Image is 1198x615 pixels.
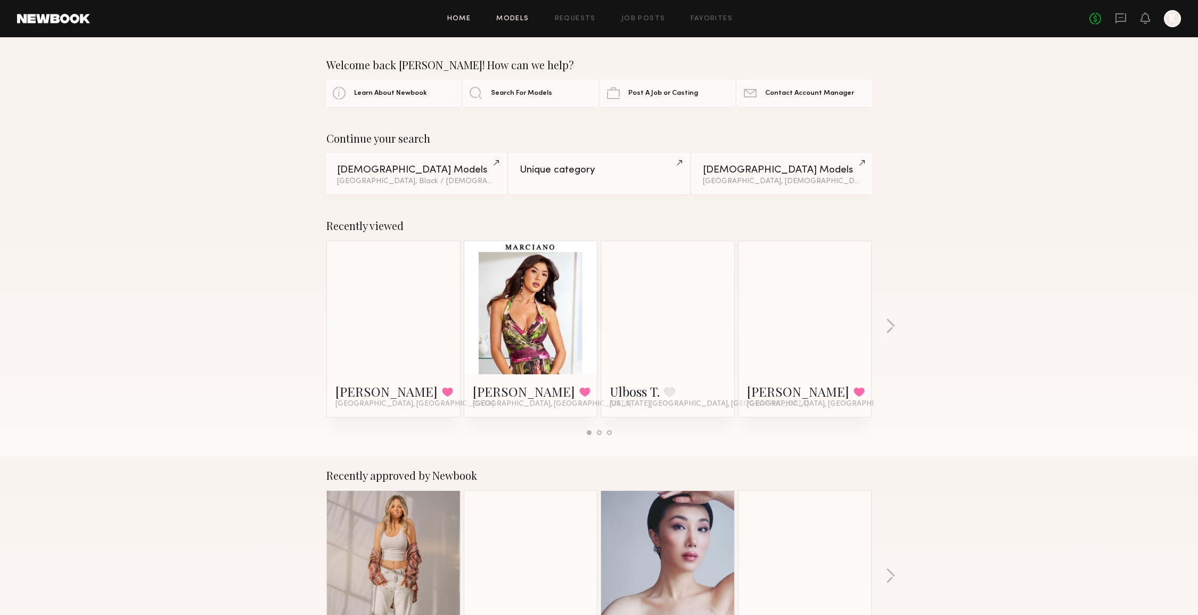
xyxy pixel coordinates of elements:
[326,132,872,145] div: Continue your search
[337,178,495,185] div: [GEOGRAPHIC_DATA], Black / [DEMOGRAPHIC_DATA]
[326,469,872,482] div: Recently approved by Newbook
[473,400,631,408] span: [GEOGRAPHIC_DATA], [GEOGRAPHIC_DATA]
[335,383,438,400] a: [PERSON_NAME]
[1164,10,1181,27] a: K
[621,15,666,22] a: Job Posts
[447,15,471,22] a: Home
[354,90,427,97] span: Learn About Newbook
[737,80,872,106] a: Contact Account Manager
[335,400,494,408] span: [GEOGRAPHIC_DATA], [GEOGRAPHIC_DATA]
[496,15,529,22] a: Models
[628,90,698,97] span: Post A Job or Casting
[610,383,660,400] a: Ulboss T.
[463,80,597,106] a: Search For Models
[337,165,495,175] div: [DEMOGRAPHIC_DATA] Models
[747,383,849,400] a: [PERSON_NAME]
[692,153,872,194] a: [DEMOGRAPHIC_DATA] Models[GEOGRAPHIC_DATA], [DEMOGRAPHIC_DATA] / [DEMOGRAPHIC_DATA]
[473,383,575,400] a: [PERSON_NAME]
[691,15,733,22] a: Favorites
[326,219,872,232] div: Recently viewed
[326,59,872,71] div: Welcome back [PERSON_NAME]! How can we help?
[520,165,678,175] div: Unique category
[703,165,861,175] div: [DEMOGRAPHIC_DATA] Models
[491,90,552,97] span: Search For Models
[765,90,854,97] span: Contact Account Manager
[747,400,906,408] span: [GEOGRAPHIC_DATA], [GEOGRAPHIC_DATA]
[555,15,596,22] a: Requests
[703,178,861,185] div: [GEOGRAPHIC_DATA], [DEMOGRAPHIC_DATA] / [DEMOGRAPHIC_DATA]
[326,80,461,106] a: Learn About Newbook
[326,153,506,194] a: [DEMOGRAPHIC_DATA] Models[GEOGRAPHIC_DATA], Black / [DEMOGRAPHIC_DATA]
[509,153,688,194] a: Unique category
[601,80,735,106] a: Post A Job or Casting
[610,400,809,408] span: [US_STATE][GEOGRAPHIC_DATA], [GEOGRAPHIC_DATA]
